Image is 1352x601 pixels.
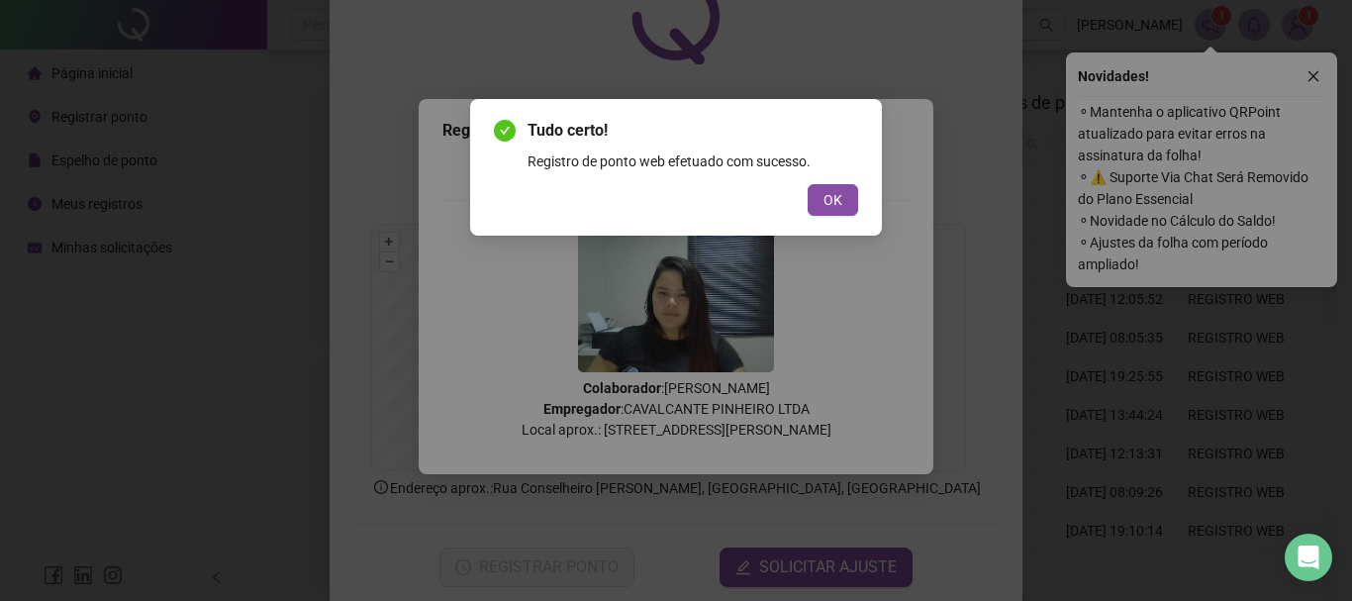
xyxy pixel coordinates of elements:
div: Open Intercom Messenger [1285,534,1332,581]
div: Registro de ponto web efetuado com sucesso. [528,150,858,172]
span: check-circle [494,120,516,142]
span: Tudo certo! [528,119,858,143]
span: OK [823,189,842,211]
button: OK [808,184,858,216]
